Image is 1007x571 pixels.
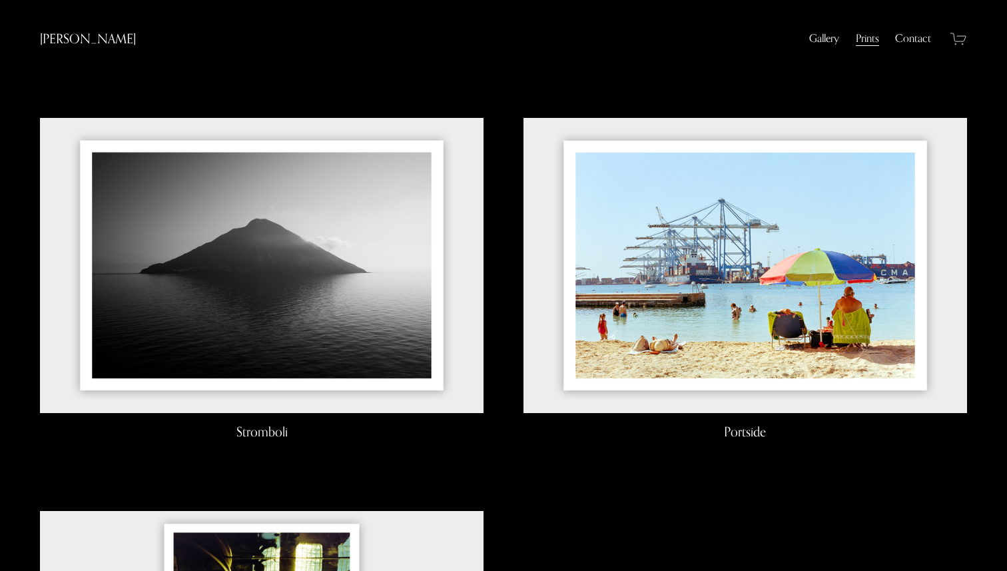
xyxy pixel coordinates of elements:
[809,31,839,47] a: Gallery
[523,118,966,440] a: Portside
[523,423,966,440] div: Portside
[856,31,879,47] a: Prints
[40,31,136,46] a: [PERSON_NAME]
[950,31,967,47] a: 0 items in cart
[40,423,483,440] div: Stromboli
[40,118,483,440] a: Stromboli
[895,31,931,47] a: Contact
